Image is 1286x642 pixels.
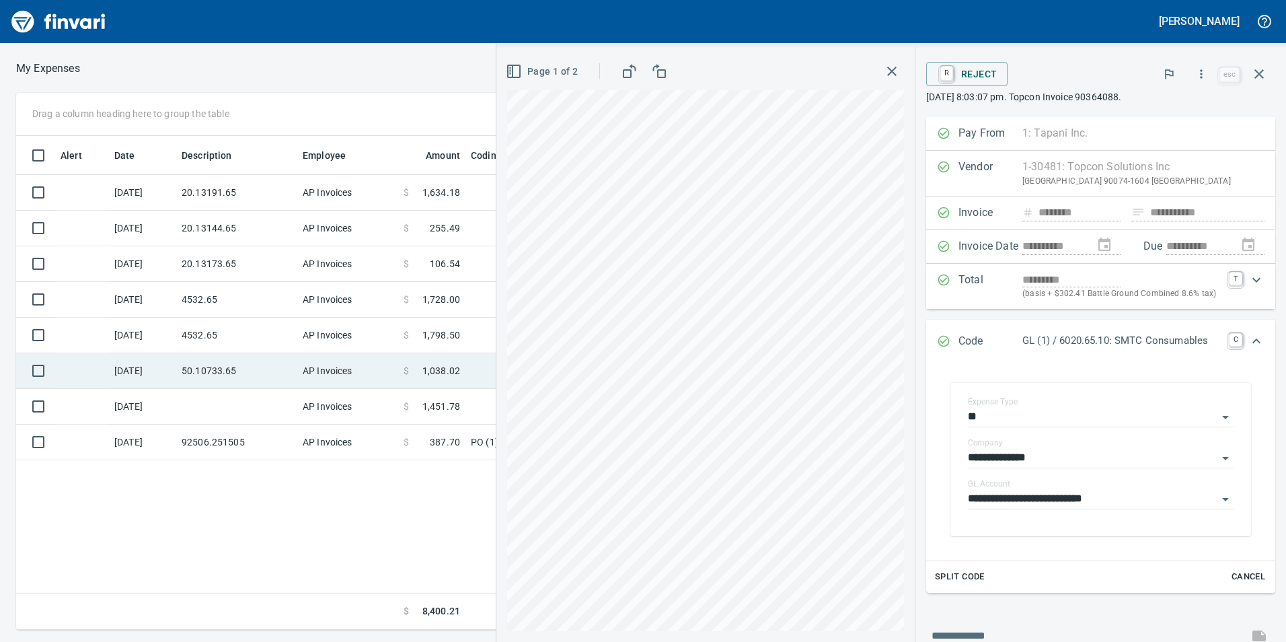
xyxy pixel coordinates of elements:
button: RReject [926,62,1008,86]
p: GL (1) / 6020.65.10: SMTC Consumables [1022,333,1221,349]
td: [DATE] [109,211,176,246]
td: AP Invoices [297,175,398,211]
td: 20.13144.65 [176,211,297,246]
td: [DATE] [109,318,176,353]
span: $ [404,435,409,449]
div: Expand [926,364,1275,593]
td: [DATE] [109,425,176,460]
td: 50.10733.65 [176,353,297,389]
p: Drag a column heading here to group the table [32,107,229,120]
span: 106.54 [430,257,460,271]
span: $ [404,364,409,378]
label: GL Account [968,480,1010,488]
td: 20.13191.65 [176,175,297,211]
button: Cancel [1227,567,1270,587]
button: Page 1 of 2 [503,59,583,84]
a: R [940,66,953,81]
td: PO (1) [465,425,802,460]
span: $ [404,293,409,306]
span: 387.70 [430,435,460,449]
a: C [1229,333,1242,347]
button: Open [1216,449,1235,468]
span: 1,728.00 [422,293,460,306]
span: $ [404,328,409,342]
td: 92506.251505 [176,425,297,460]
button: More [1186,59,1216,89]
nav: breadcrumb [16,61,80,77]
span: Cancel [1230,569,1266,585]
a: esc [1219,67,1240,82]
p: Code [958,333,1022,351]
span: Employee [303,147,363,164]
td: AP Invoices [297,282,398,318]
span: $ [404,257,409,271]
td: AP Invoices [297,211,398,246]
td: [DATE] [109,353,176,389]
div: Expand [926,320,1275,364]
td: [DATE] [109,389,176,425]
p: [DATE] 8:03:07 pm. Topcon Invoice 90364088. [926,90,1275,104]
span: Amount [426,147,460,164]
span: Employee [303,147,346,164]
td: AP Invoices [297,353,398,389]
label: Expense Type [968,398,1018,406]
span: 255.49 [430,221,460,235]
td: AP Invoices [297,318,398,353]
label: Company [968,439,1003,447]
p: Total [958,272,1022,301]
span: Date [114,147,135,164]
span: Description [182,147,250,164]
p: (basis + $302.41 Battle Ground Combined 8.6% tax) [1022,287,1221,301]
p: My Expenses [16,61,80,77]
span: Coding [471,147,502,164]
span: $ [404,604,409,618]
td: 20.13173.65 [176,246,297,282]
td: [DATE] [109,246,176,282]
button: Open [1216,408,1235,427]
td: [DATE] [109,175,176,211]
span: 1,451.78 [422,400,460,413]
img: Finvari [8,5,109,38]
span: Date [114,147,153,164]
span: Amount [408,147,460,164]
span: Split Code [935,569,985,585]
span: Description [182,147,232,164]
button: Split Code [932,567,988,587]
span: 8,400.21 [422,604,460,618]
span: $ [404,400,409,413]
span: Coding [471,147,519,164]
span: $ [404,221,409,235]
span: 1,634.18 [422,186,460,199]
a: T [1229,272,1242,285]
span: 1,038.02 [422,364,460,378]
span: Reject [937,63,997,85]
span: Close invoice [1216,58,1275,90]
span: $ [404,186,409,199]
span: Alert [61,147,100,164]
button: Open [1216,490,1235,509]
span: 1,798.50 [422,328,460,342]
td: AP Invoices [297,425,398,460]
div: Expand [926,264,1275,309]
button: Flag [1154,59,1184,89]
button: [PERSON_NAME] [1156,11,1243,32]
td: AP Invoices [297,246,398,282]
span: Page 1 of 2 [508,63,578,80]
td: 4532.65 [176,318,297,353]
span: Alert [61,147,82,164]
h5: [PERSON_NAME] [1159,14,1240,28]
td: [DATE] [109,282,176,318]
td: 4532.65 [176,282,297,318]
td: AP Invoices [297,389,398,425]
